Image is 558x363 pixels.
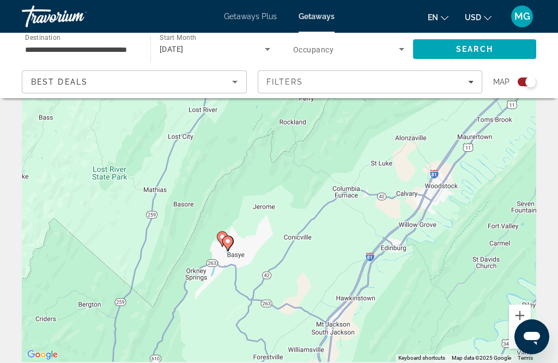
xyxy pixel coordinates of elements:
input: Select destination [25,43,136,56]
span: Filters [266,78,304,86]
button: Search [413,39,536,59]
span: USD [465,13,481,22]
button: Change language [428,9,448,25]
span: Search [456,45,493,53]
a: Getaways Plus [224,12,277,21]
img: Google [25,348,60,362]
span: Best Deals [31,78,88,86]
a: Getaways [299,12,335,21]
span: Map [493,74,510,90]
button: Zoom out [509,327,531,349]
iframe: Button to launch messaging window [514,319,549,354]
a: Terms (opens in new tab) [518,355,533,361]
span: Map data ©2025 Google [452,355,511,361]
span: [DATE] [160,45,184,53]
span: en [428,13,438,22]
button: Zoom in [509,305,531,326]
span: Destination [25,33,60,41]
span: Start Month [160,34,196,41]
a: Travorium [22,2,131,31]
span: MG [514,11,530,22]
button: User Menu [508,5,536,28]
button: Change currency [465,9,492,25]
span: Occupancy [293,45,333,54]
mat-select: Sort by [31,75,238,88]
button: Filters [258,70,483,93]
button: Keyboard shortcuts [398,354,445,362]
a: Open this area in Google Maps (opens a new window) [25,348,60,362]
